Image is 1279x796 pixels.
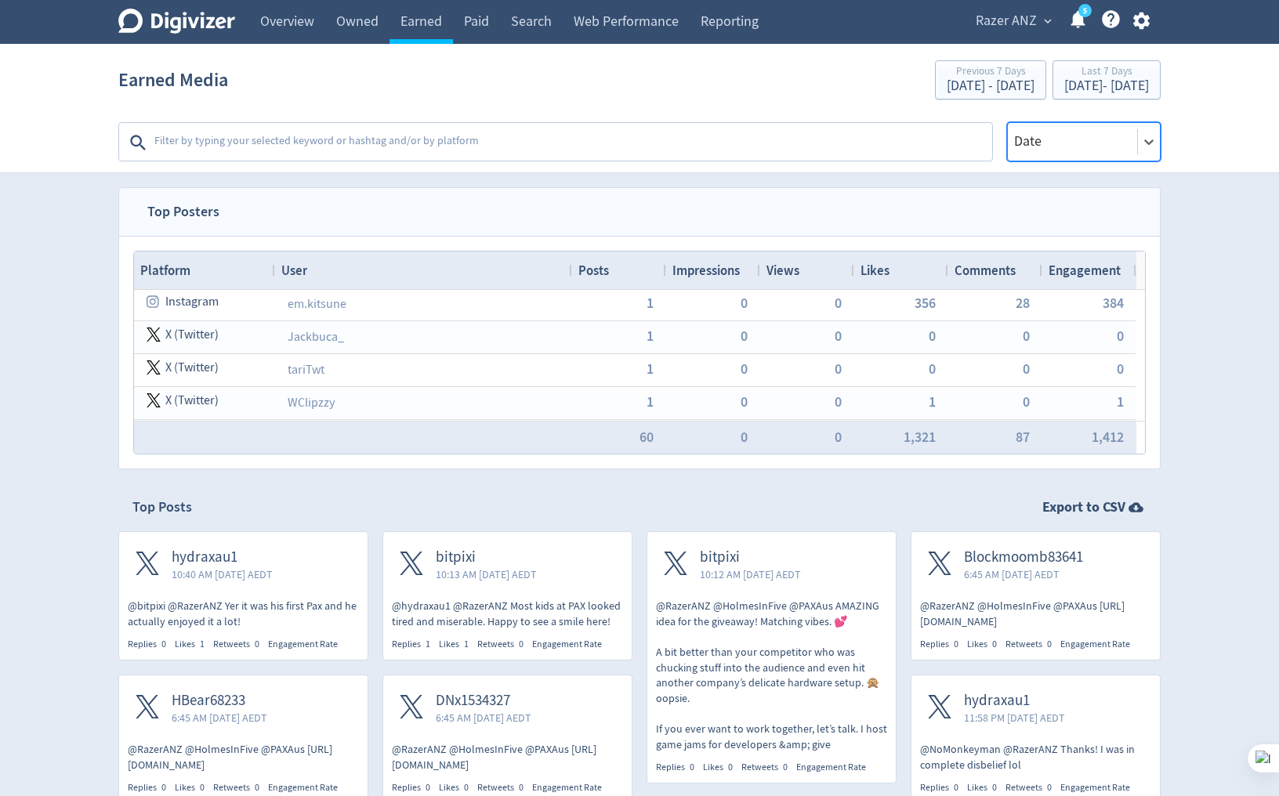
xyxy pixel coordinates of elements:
a: 5 [1078,4,1092,17]
div: [DATE] - [DATE] [1064,79,1149,93]
text: 5 [1083,5,1087,16]
span: expand_more [1041,14,1055,28]
button: Last 7 Days[DATE]- [DATE] [1053,60,1161,99]
span: Razer ANZ [976,9,1037,34]
div: [DATE] - [DATE] [947,79,1034,93]
div: Previous 7 Days [947,66,1034,79]
h1: Earned Media [118,55,228,105]
button: Previous 7 Days[DATE] - [DATE] [935,60,1046,99]
div: Last 7 Days [1064,66,1149,79]
button: Razer ANZ [970,9,1056,34]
